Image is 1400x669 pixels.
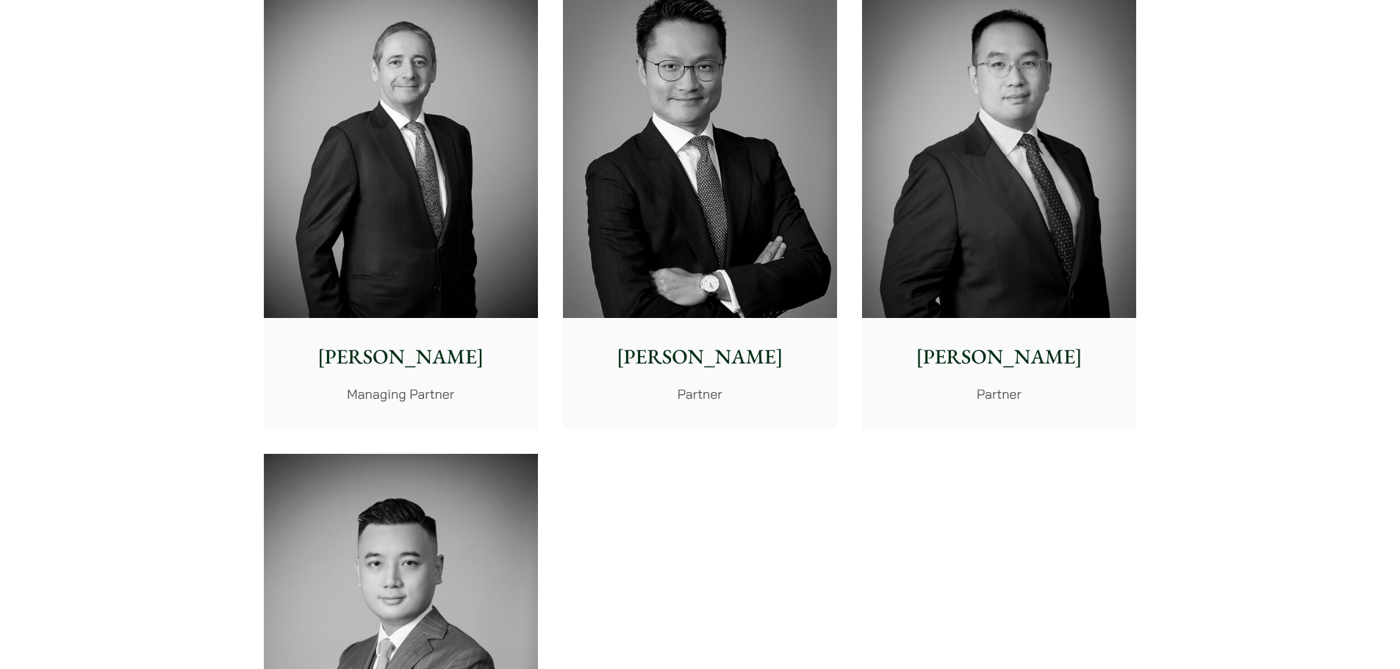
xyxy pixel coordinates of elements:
p: Managing Partner [276,384,526,404]
p: [PERSON_NAME] [276,341,526,372]
p: [PERSON_NAME] [874,341,1124,372]
p: Partner [575,384,825,404]
p: [PERSON_NAME] [575,341,825,372]
p: Partner [874,384,1124,404]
